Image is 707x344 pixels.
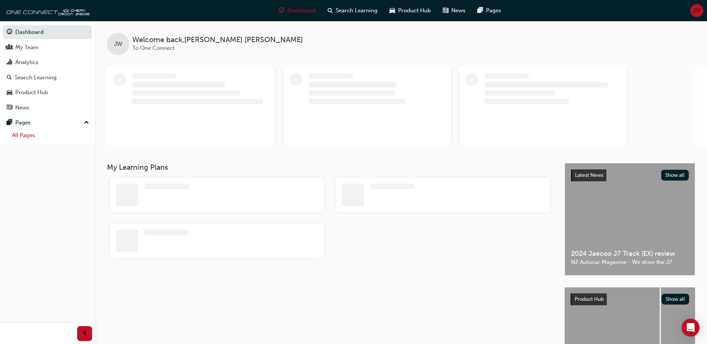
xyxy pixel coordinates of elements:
div: Search Learning [15,73,57,82]
span: JW [114,40,122,48]
span: news-icon [7,105,12,111]
a: Analytics [3,55,92,69]
span: car-icon [7,89,12,96]
span: people-icon [7,44,12,51]
span: search-icon [7,74,12,81]
span: Search Learning [336,6,378,15]
a: search-iconSearch Learning [322,3,384,18]
span: up-icon [84,118,89,128]
span: news-icon [443,6,448,15]
span: Welcome back , [PERSON_NAME] [PERSON_NAME] [132,36,303,44]
a: Product Hub [3,86,92,99]
a: My Team [3,41,92,54]
a: Search Learning [3,71,92,85]
a: pages-iconPages [471,3,507,18]
span: Dashboard [287,6,316,15]
span: NZ Autocar Magazine - We drive the J7. [571,258,689,267]
span: pages-icon [477,6,483,15]
a: News [3,101,92,115]
span: JW [693,6,701,15]
span: News [451,6,465,15]
button: Show all [661,170,689,181]
a: car-iconProduct Hub [384,3,437,18]
span: 2024 Jaecoo J7 Track (EX) review [571,249,689,258]
div: Analytics [15,58,38,67]
button: JW [690,4,703,17]
span: To One Connect [132,45,174,51]
button: Pages [3,116,92,130]
a: guage-iconDashboard [273,3,322,18]
img: oneconnect [4,3,89,18]
h3: My Learning Plans [107,163,553,172]
span: prev-icon [82,329,88,338]
div: My Team [15,43,39,52]
a: Dashboard [3,25,92,39]
a: Product HubShow all [571,293,689,305]
span: Pages [486,6,501,15]
div: Open Intercom Messenger [682,319,700,337]
span: pages-icon [7,120,12,126]
span: guage-icon [279,6,284,15]
div: News [15,103,29,112]
span: Product Hub [575,296,604,302]
span: chart-icon [7,59,12,66]
span: Latest News [575,172,603,178]
span: car-icon [389,6,395,15]
a: All Pages [9,130,92,141]
a: Latest NewsShow all2024 Jaecoo J7 Track (EX) reviewNZ Autocar Magazine - We drive the J7. [565,163,695,275]
div: Product Hub [15,88,48,97]
a: news-iconNews [437,3,471,18]
button: DashboardMy TeamAnalyticsSearch LearningProduct HubNews [3,24,92,116]
div: Pages [15,118,31,127]
span: search-icon [328,6,333,15]
span: Product Hub [398,6,431,15]
button: Show all [662,294,689,305]
a: Latest NewsShow all [571,169,689,181]
span: guage-icon [7,29,12,36]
